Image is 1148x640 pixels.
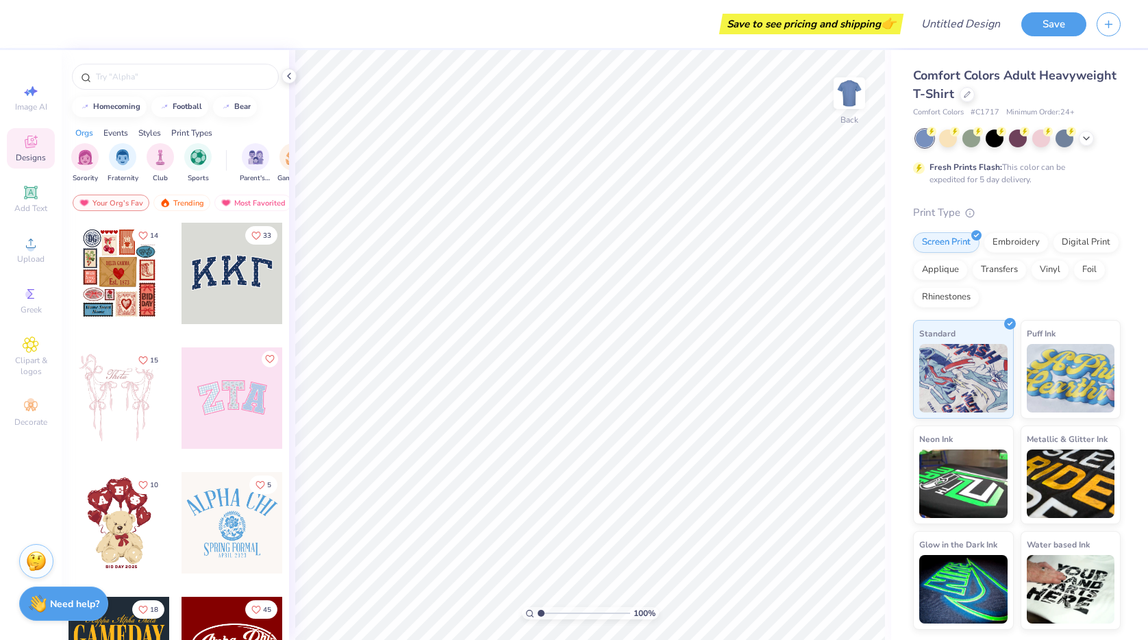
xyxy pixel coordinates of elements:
[723,14,900,34] div: Save to see pricing and shipping
[221,198,232,208] img: most_fav.gif
[262,351,278,367] button: Like
[919,432,953,446] span: Neon Ink
[267,482,271,489] span: 5
[836,79,863,107] img: Back
[151,97,208,117] button: football
[72,97,147,117] button: homecoming
[913,260,968,280] div: Applique
[972,260,1027,280] div: Transfers
[971,107,999,119] span: # C1717
[214,195,292,211] div: Most Favorited
[277,143,309,184] div: filter for Game Day
[73,195,149,211] div: Your Org's Fav
[71,143,99,184] button: filter button
[1027,537,1090,552] span: Water based Ink
[190,149,206,165] img: Sports Image
[173,103,202,110] div: football
[93,103,140,110] div: homecoming
[160,198,171,208] img: trending.gif
[184,143,212,184] div: filter for Sports
[840,114,858,126] div: Back
[21,304,42,315] span: Greek
[150,357,158,364] span: 15
[240,143,271,184] button: filter button
[75,127,93,139] div: Orgs
[881,15,896,32] span: 👉
[15,101,47,112] span: Image AI
[108,143,138,184] div: filter for Fraternity
[95,70,270,84] input: Try "Alpha"
[913,205,1121,221] div: Print Type
[79,103,90,111] img: trend_line.gif
[1027,326,1056,341] span: Puff Ink
[103,127,128,139] div: Events
[159,103,170,111] img: trend_line.gif
[17,254,45,264] span: Upload
[1073,260,1106,280] div: Foil
[1027,450,1115,518] img: Metallic & Glitter Ink
[138,127,161,139] div: Styles
[240,173,271,184] span: Parent's Weekend
[1027,555,1115,624] img: Water based Ink
[132,600,164,619] button: Like
[913,107,964,119] span: Comfort Colors
[77,149,93,165] img: Sorority Image
[263,232,271,239] span: 33
[171,127,212,139] div: Print Types
[248,149,264,165] img: Parent's Weekend Image
[14,417,47,428] span: Decorate
[79,198,90,208] img: most_fav.gif
[1027,344,1115,413] img: Puff Ink
[147,143,174,184] button: filter button
[132,226,164,245] button: Like
[919,344,1008,413] img: Standard
[1027,432,1108,446] span: Metallic & Glitter Ink
[984,232,1049,253] div: Embroidery
[7,355,55,377] span: Clipart & logos
[213,97,257,117] button: bear
[71,143,99,184] div: filter for Sorority
[919,555,1008,624] img: Glow in the Dark Ink
[150,232,158,239] span: 14
[263,606,271,613] span: 45
[150,482,158,489] span: 10
[919,537,997,552] span: Glow in the Dark Ink
[115,149,130,165] img: Fraternity Image
[1031,260,1069,280] div: Vinyl
[234,103,251,110] div: bear
[929,161,1098,186] div: This color can be expedited for 5 day delivery.
[153,173,168,184] span: Club
[910,10,1011,38] input: Untitled Design
[16,152,46,163] span: Designs
[1006,107,1075,119] span: Minimum Order: 24 +
[919,450,1008,518] img: Neon Ink
[245,226,277,245] button: Like
[108,143,138,184] button: filter button
[286,149,301,165] img: Game Day Image
[14,203,47,214] span: Add Text
[188,173,209,184] span: Sports
[132,351,164,369] button: Like
[240,143,271,184] div: filter for Parent's Weekend
[132,476,164,494] button: Like
[929,162,1002,173] strong: Fresh Prints Flash:
[919,326,956,341] span: Standard
[150,606,158,613] span: 18
[153,195,210,211] div: Trending
[245,600,277,619] button: Like
[147,143,174,184] div: filter for Club
[277,173,309,184] span: Game Day
[913,232,979,253] div: Screen Print
[913,67,1116,102] span: Comfort Colors Adult Heavyweight T-Shirt
[153,149,168,165] img: Club Image
[913,287,979,308] div: Rhinestones
[221,103,232,111] img: trend_line.gif
[249,476,277,494] button: Like
[108,173,138,184] span: Fraternity
[634,607,656,619] span: 100 %
[1053,232,1119,253] div: Digital Print
[1021,12,1086,36] button: Save
[277,143,309,184] button: filter button
[50,598,99,611] strong: Need help?
[73,173,98,184] span: Sorority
